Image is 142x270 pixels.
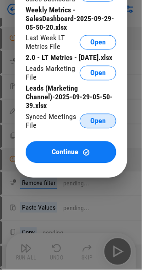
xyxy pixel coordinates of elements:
[52,149,79,156] span: Continue
[26,65,80,82] div: Leads Marketing File
[26,84,116,110] div: Leads (Marketing Channel)-2025-09-29-05-50-39.xlsx
[26,141,116,163] button: ContinueContinue
[80,66,116,81] button: Open
[26,113,80,130] div: Synced Meetings File
[82,149,90,157] img: Continue
[90,118,106,125] span: Open
[26,5,116,32] div: Weekly Metrics - SalesDashboard-2025-09-29-05-50-20.xlsx
[90,39,106,46] span: Open
[26,34,80,51] div: Last Week LT Metrics File
[26,54,116,62] div: 2.0 - LT Metrics - [DATE].xlsx
[90,70,106,77] span: Open
[80,35,116,50] button: Open
[80,114,116,129] button: Open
